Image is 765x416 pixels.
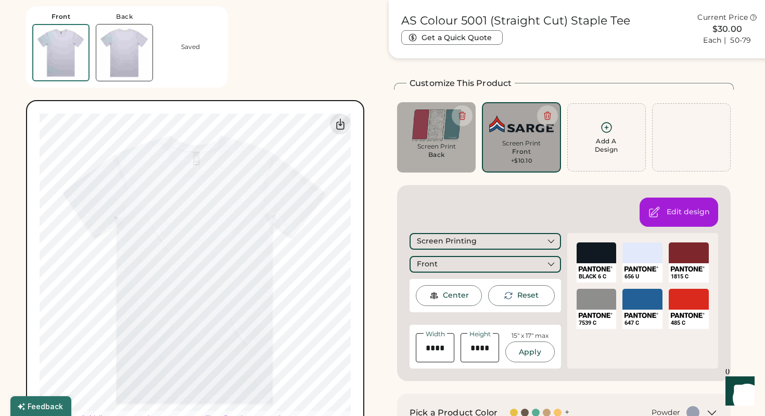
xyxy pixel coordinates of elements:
div: Each | 50-79 [703,35,751,46]
button: Delete this decoration. [537,105,558,126]
img: SIX_7E75DE90-50BD-4B84-BD8E-D39DEB77D57E.PNG [489,109,553,138]
button: Apply [505,341,554,362]
div: Screen Print [404,142,468,151]
img: Pantone Logo [624,313,658,318]
div: 647 C [624,319,660,327]
div: Back [116,13,133,21]
div: Saved [181,43,200,51]
div: BLACK 6 C [579,273,615,280]
div: 7539 C [579,319,615,327]
div: Screen Printing [417,236,477,247]
iframe: Front Chat [716,369,760,414]
div: Front [52,13,71,21]
div: Screen Print [489,139,553,148]
img: AS Colour 5001 Powder Front Thumbnail [33,25,88,80]
div: Width [424,331,447,337]
img: Find Your Destination.png [404,109,468,141]
img: Center Image Icon [429,291,439,300]
div: Add A Design [595,137,618,154]
img: Pantone Logo [579,266,613,272]
img: Pantone Logo [579,313,613,318]
div: Current Price [697,13,748,23]
div: Front [417,259,438,270]
div: This will reset the rotation of the selected element to 0°. [517,290,539,301]
h1: AS Colour 5001 (Straight Cut) Staple Tee [401,14,630,28]
div: 656 U [624,273,660,280]
div: Back [428,151,445,159]
div: Front [512,148,531,156]
img: Pantone Logo [671,313,705,318]
h2: Customize This Product [410,77,512,90]
div: 15" x 17" max [512,332,549,340]
button: Get a Quick Quote [401,30,503,45]
img: AS Colour 5001 Powder Back Thumbnail [96,25,152,81]
button: Delete this decoration. [452,105,473,126]
div: Open the design editor to change colors, background, and decoration method. [667,207,710,217]
img: Pantone Logo [624,266,658,272]
div: Height [467,331,493,337]
div: 1815 C [671,273,707,280]
div: 485 C [671,319,707,327]
div: Center [443,290,469,301]
div: +$10.10 [511,157,532,165]
img: Pantone Logo [671,266,705,272]
div: Download Front Mockup [330,114,351,134]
